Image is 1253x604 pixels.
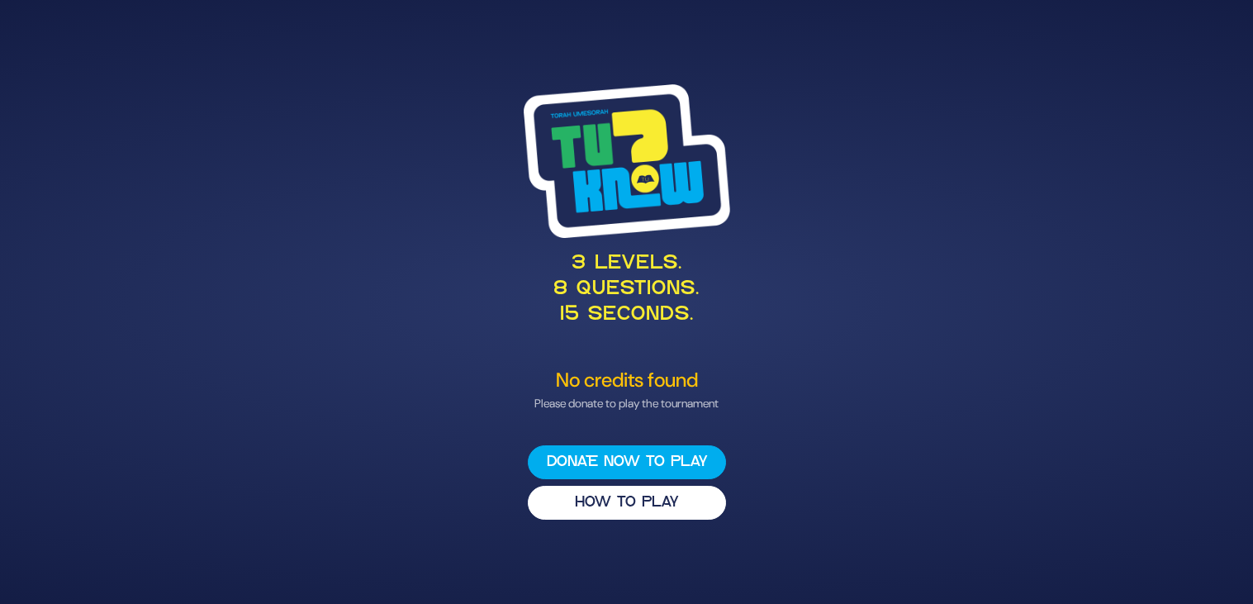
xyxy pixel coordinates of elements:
[528,486,726,520] button: HOW TO PLAY
[224,395,1030,412] p: Please donate to play the tournament
[224,251,1030,329] p: 3 levels. 8 questions. 15 seconds.
[224,369,1030,392] h4: No credits found
[524,84,730,238] img: Tournament Logo
[528,445,726,479] button: Donate now to play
